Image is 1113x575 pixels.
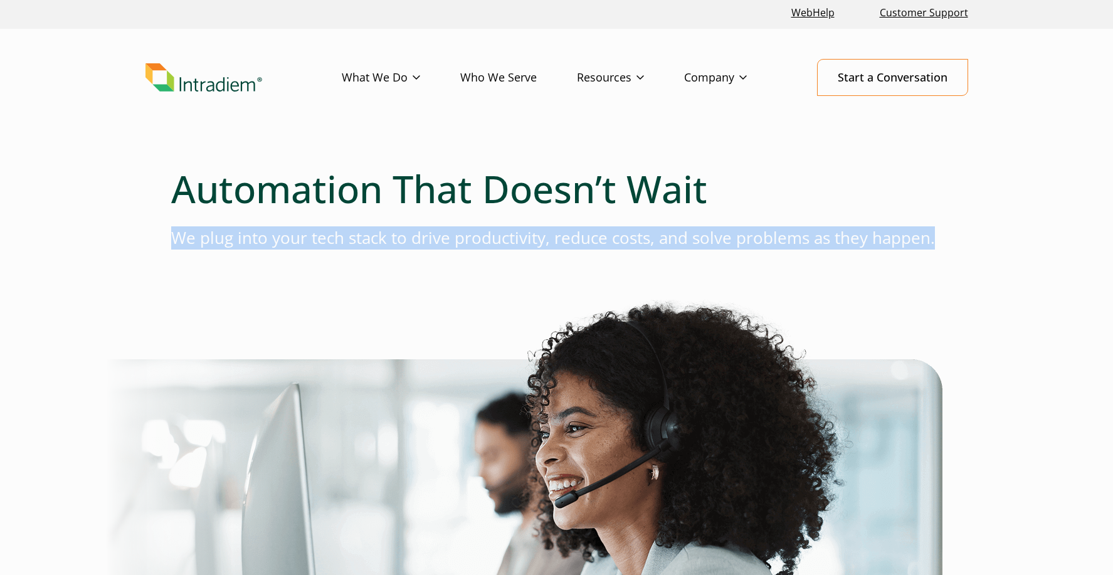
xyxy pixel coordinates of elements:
[577,60,684,96] a: Resources
[460,60,577,96] a: Who We Serve
[684,60,787,96] a: Company
[171,166,942,211] h1: Automation That Doesn’t Wait
[342,60,460,96] a: What We Do
[145,63,342,92] a: Link to homepage of Intradiem
[817,59,968,96] a: Start a Conversation
[145,63,262,92] img: Intradiem
[171,226,942,250] p: We plug into your tech stack to drive productivity, reduce costs, and solve problems as they happen.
